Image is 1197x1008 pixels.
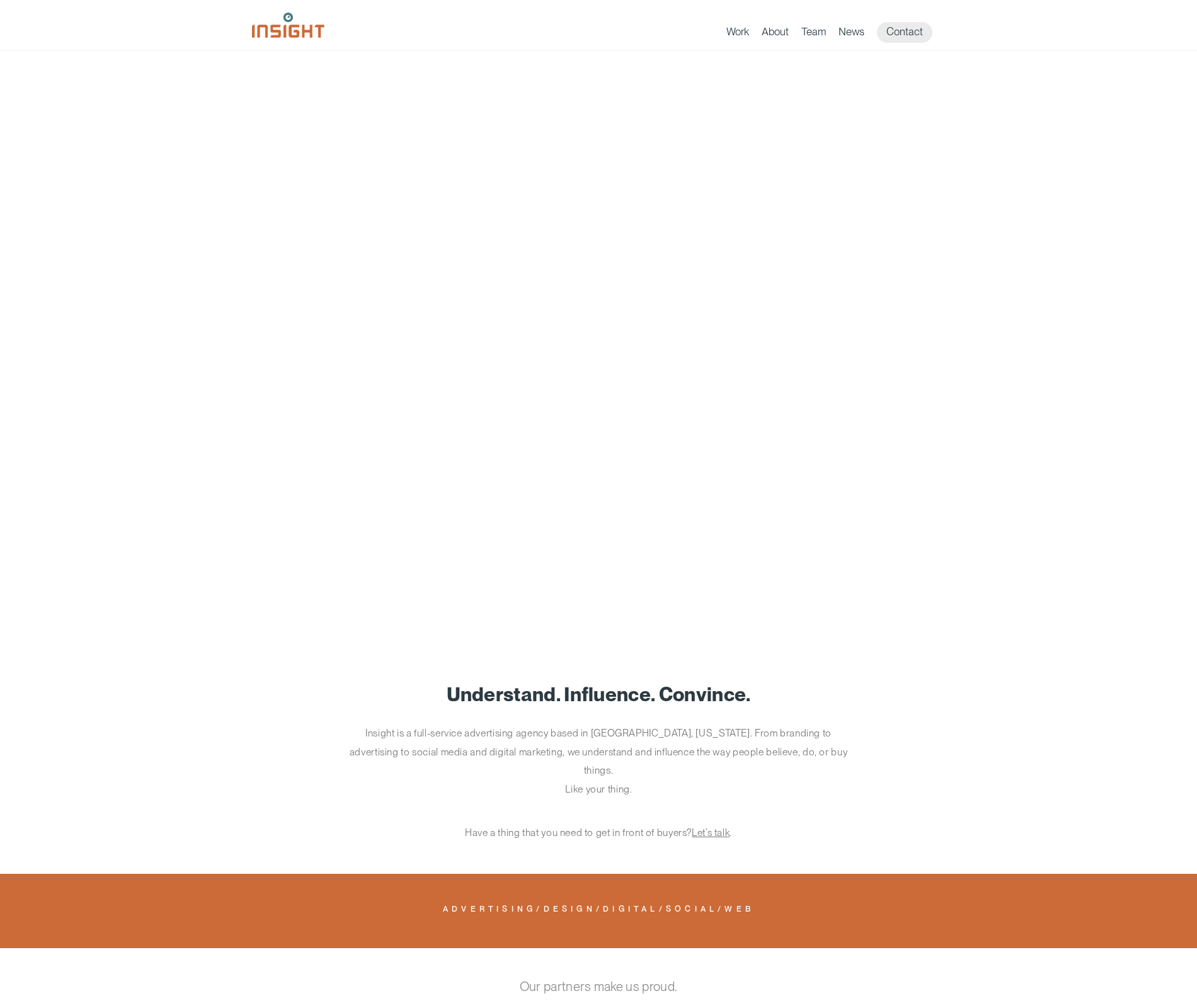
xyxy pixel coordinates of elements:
a: Digital [603,905,659,917]
a: News [839,25,864,43]
a: Web [724,905,754,917]
a: Advertising [443,905,536,917]
h2: Our partners make us proud. [252,980,945,994]
a: Social [666,905,718,917]
span: / [659,905,666,913]
span: / [536,905,543,913]
a: Let’s talk [692,827,730,839]
a: Team [801,25,826,43]
span: / [718,905,724,913]
p: Have a thing that you need to get in front of buyers? . [346,823,850,842]
p: Insight is a full-service advertising agency based in [GEOGRAPHIC_DATA], [US_STATE]. From brandin... [346,724,850,798]
h1: Understand. Influence. Convince. [252,684,945,705]
nav: primary navigation menu [726,22,945,43]
a: Work [726,25,749,43]
a: Contact [877,22,932,43]
span: / [596,905,603,913]
a: Design [544,905,596,917]
img: Insight Marketing Design [252,13,324,38]
a: About [762,25,789,43]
